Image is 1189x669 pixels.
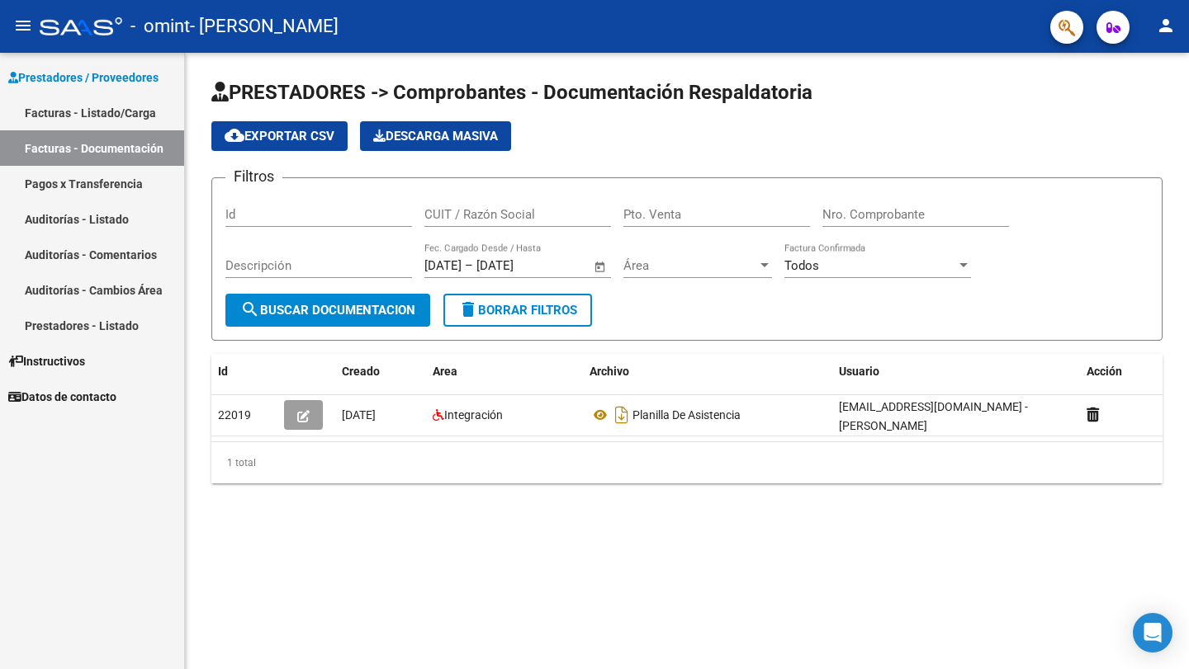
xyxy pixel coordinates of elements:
span: [EMAIL_ADDRESS][DOMAIN_NAME] - [PERSON_NAME] [839,400,1028,432]
span: - omint [130,8,190,45]
span: Archivo [590,365,629,378]
span: 22019 [218,408,251,422]
button: Descarga Masiva [360,121,511,151]
span: Área [623,258,757,273]
button: Open calendar [591,257,610,276]
span: PRESTADORES -> Comprobantes - Documentación Respaldatoria [211,81,812,104]
h3: Filtros [225,165,282,188]
input: Start date [424,258,462,273]
span: Borrar Filtros [458,303,577,318]
span: Buscar Documentacion [240,303,415,318]
span: Acción [1087,365,1122,378]
span: Planilla De Asistencia [632,408,741,422]
span: Instructivos [8,352,85,370]
i: Descargar documento [611,402,632,428]
span: Datos de contacto [8,388,116,406]
span: Todos [784,258,819,273]
mat-icon: menu [13,16,33,35]
button: Exportar CSV [211,121,348,151]
input: End date [476,258,557,273]
span: Descarga Masiva [373,129,498,144]
span: Creado [342,365,380,378]
span: - [PERSON_NAME] [190,8,339,45]
mat-icon: delete [458,299,478,319]
span: Exportar CSV [225,129,334,144]
span: Integración [444,408,503,422]
datatable-header-cell: Archivo [583,354,832,389]
mat-icon: cloud_download [225,125,244,145]
mat-icon: search [240,299,260,319]
mat-icon: person [1156,16,1176,35]
span: Usuario [839,365,879,378]
datatable-header-cell: Creado [335,354,426,389]
datatable-header-cell: Area [426,354,583,389]
button: Buscar Documentacion [225,294,430,327]
div: Open Intercom Messenger [1133,613,1172,653]
span: Prestadores / Proveedores [8,68,159,87]
div: 1 total [211,442,1163,483]
button: Borrar Filtros [443,294,592,327]
span: [DATE] [342,408,376,422]
app-download-masive: Descarga masiva de comprobantes (adjuntos) [360,121,511,151]
span: Id [218,365,228,378]
datatable-header-cell: Id [211,354,277,389]
datatable-header-cell: Acción [1080,354,1163,389]
datatable-header-cell: Usuario [832,354,1080,389]
span: – [465,258,473,273]
span: Area [433,365,457,378]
